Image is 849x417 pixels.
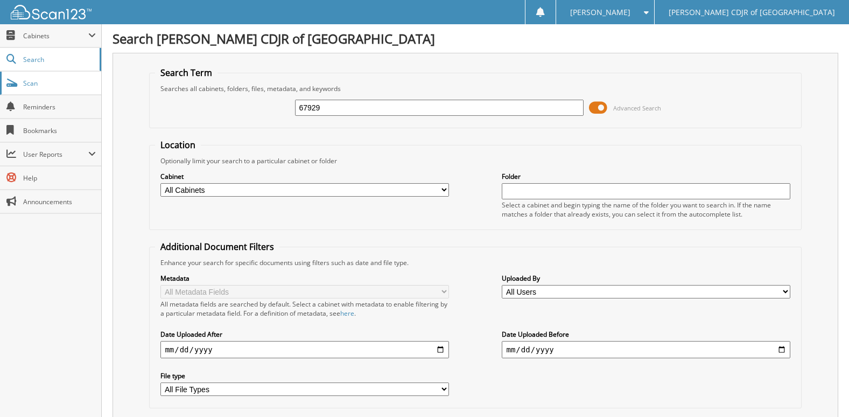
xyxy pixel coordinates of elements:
span: Reminders [23,102,96,112]
input: end [502,341,790,358]
span: [PERSON_NAME] [570,9,630,16]
a: here [340,309,354,318]
span: Bookmarks [23,126,96,135]
div: Searches all cabinets, folders, files, metadata, and keywords [155,84,795,93]
legend: Location [155,139,201,151]
label: Uploaded By [502,274,790,283]
span: Announcements [23,197,96,206]
label: File type [160,371,448,380]
span: Cabinets [23,31,88,40]
span: [PERSON_NAME] CDJR of [GEOGRAPHIC_DATA] [669,9,835,16]
span: Help [23,173,96,183]
h1: Search [PERSON_NAME] CDJR of [GEOGRAPHIC_DATA] [113,30,838,47]
label: Date Uploaded After [160,330,448,339]
span: Scan [23,79,96,88]
label: Folder [502,172,790,181]
img: scan123-logo-white.svg [11,5,92,19]
div: Enhance your search for specific documents using filters such as date and file type. [155,258,795,267]
legend: Search Term [155,67,217,79]
div: All metadata fields are searched by default. Select a cabinet with metadata to enable filtering b... [160,300,448,318]
span: Search [23,55,94,64]
div: Select a cabinet and begin typing the name of the folder you want to search in. If the name match... [502,200,790,219]
label: Date Uploaded Before [502,330,790,339]
input: start [160,341,448,358]
label: Metadata [160,274,448,283]
span: Advanced Search [613,104,661,112]
span: User Reports [23,150,88,159]
legend: Additional Document Filters [155,241,279,253]
label: Cabinet [160,172,448,181]
iframe: Chat Widget [795,365,849,417]
div: Optionally limit your search to a particular cabinet or folder [155,156,795,165]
